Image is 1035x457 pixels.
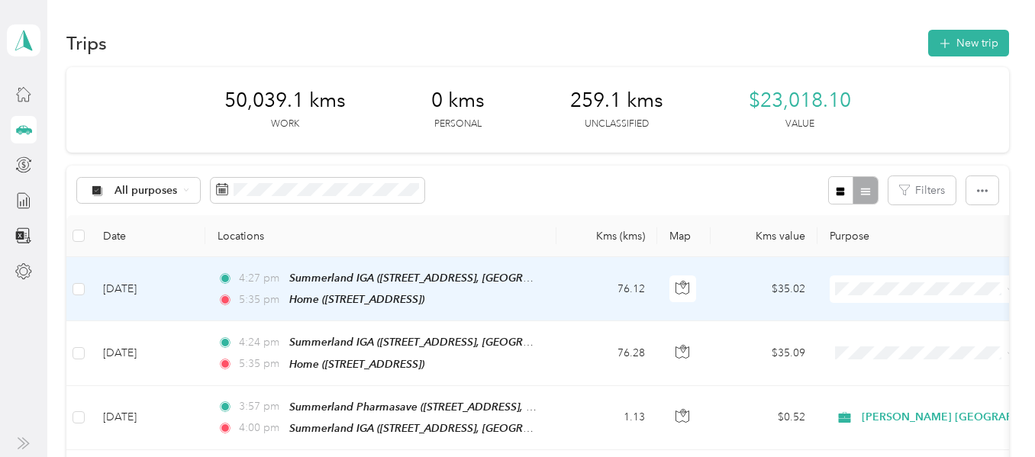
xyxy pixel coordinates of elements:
[556,386,657,450] td: 1.13
[289,358,424,370] span: Home ([STREET_ADDRESS])
[711,386,817,450] td: $0.52
[91,215,205,257] th: Date
[289,422,815,435] span: Summerland IGA ([STREET_ADDRESS], [GEOGRAPHIC_DATA]-[GEOGRAPHIC_DATA], [GEOGRAPHIC_DATA])
[711,257,817,321] td: $35.02
[239,270,282,287] span: 4:27 pm
[224,89,346,113] span: 50,039.1 kms
[91,257,205,321] td: [DATE]
[431,89,485,113] span: 0 kms
[239,398,282,415] span: 3:57 pm
[289,293,424,305] span: Home ([STREET_ADDRESS])
[114,185,178,196] span: All purposes
[585,117,649,131] p: Unclassified
[888,176,956,204] button: Filters
[711,215,817,257] th: Kms value
[239,291,282,308] span: 5:35 pm
[570,89,663,113] span: 259.1 kms
[657,215,711,257] th: Map
[66,35,107,51] h1: Trips
[91,321,205,385] td: [DATE]
[556,215,657,257] th: Kms (kms)
[271,117,299,131] p: Work
[711,321,817,385] td: $35.09
[556,257,657,321] td: 76.12
[239,356,282,372] span: 5:35 pm
[950,372,1035,457] iframe: Everlance-gr Chat Button Frame
[785,117,814,131] p: Value
[239,334,282,351] span: 4:24 pm
[289,272,815,285] span: Summerland IGA ([STREET_ADDRESS], [GEOGRAPHIC_DATA]-[GEOGRAPHIC_DATA], [GEOGRAPHIC_DATA])
[91,386,205,450] td: [DATE]
[749,89,851,113] span: $23,018.10
[434,117,482,131] p: Personal
[289,401,859,414] span: Summerland Pharmasave ([STREET_ADDRESS], [GEOGRAPHIC_DATA]-[GEOGRAPHIC_DATA], [GEOGRAPHIC_DATA])
[556,321,657,385] td: 76.28
[928,30,1009,56] button: New trip
[817,215,1031,257] th: Purpose
[205,215,556,257] th: Locations
[289,336,815,349] span: Summerland IGA ([STREET_ADDRESS], [GEOGRAPHIC_DATA]-[GEOGRAPHIC_DATA], [GEOGRAPHIC_DATA])
[239,420,282,436] span: 4:00 pm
